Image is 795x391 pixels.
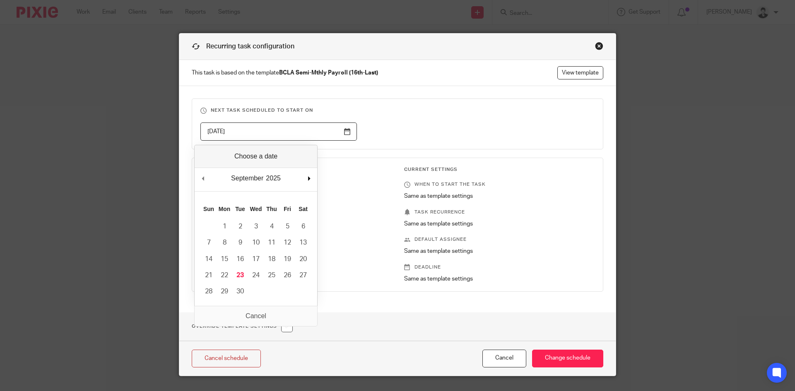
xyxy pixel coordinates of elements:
abbr: Friday [284,206,291,212]
abbr: Sunday [203,206,214,212]
button: Next Month [305,172,313,185]
abbr: Thursday [266,206,277,212]
button: 9 [232,235,248,251]
button: 19 [279,251,295,267]
p: Same as template settings [404,220,595,228]
button: Previous Month [199,172,207,185]
button: 13 [295,235,311,251]
abbr: Tuesday [235,206,245,212]
button: 14 [201,251,217,267]
h3: Current Settings [404,166,595,173]
button: 15 [217,251,232,267]
button: 26 [279,267,295,283]
p: Same as template settings [404,275,595,283]
button: 18 [264,251,279,267]
button: 20 [295,251,311,267]
button: 1 [217,218,232,235]
button: 27 [295,267,311,283]
p: Default assignee [404,236,595,243]
button: 28 [201,283,217,300]
div: 2025 [265,172,282,185]
button: 16 [232,251,248,267]
button: 10 [248,235,264,251]
button: 30 [232,283,248,300]
button: 11 [264,235,279,251]
abbr: Wednesday [250,206,262,212]
button: 24 [248,267,264,283]
input: Use the arrow keys to pick a date [200,122,357,141]
button: 29 [217,283,232,300]
button: 23 [232,267,248,283]
p: Deadline [404,264,595,271]
button: 6 [295,218,311,235]
button: 17 [248,251,264,267]
button: 21 [201,267,217,283]
h1: Recurring task configuration [192,42,294,51]
input: Change schedule [532,350,603,367]
button: 25 [264,267,279,283]
button: 22 [217,267,232,283]
button: 4 [264,218,279,235]
h3: Next task scheduled to start on [200,107,595,114]
p: Same as template settings [404,247,595,255]
abbr: Saturday [299,206,308,212]
button: 2 [232,218,248,235]
button: 8 [217,235,232,251]
button: 3 [248,218,264,235]
div: Close this dialog window [595,42,603,50]
button: Cancel [482,350,526,367]
span: This task is based on the template [192,69,378,77]
abbr: Monday [219,206,230,212]
button: 12 [279,235,295,251]
a: View template [557,66,603,79]
button: 5 [279,218,295,235]
h1: Override Template Settings [192,321,293,332]
strong: BCLA Semi-Mthly Payroll (16th-Last) [279,70,378,76]
p: Task recurrence [404,209,595,216]
a: Cancel schedule [192,350,261,367]
p: Same as template settings [404,192,595,200]
div: September [230,172,265,185]
p: When to start the task [404,181,595,188]
button: 7 [201,235,217,251]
